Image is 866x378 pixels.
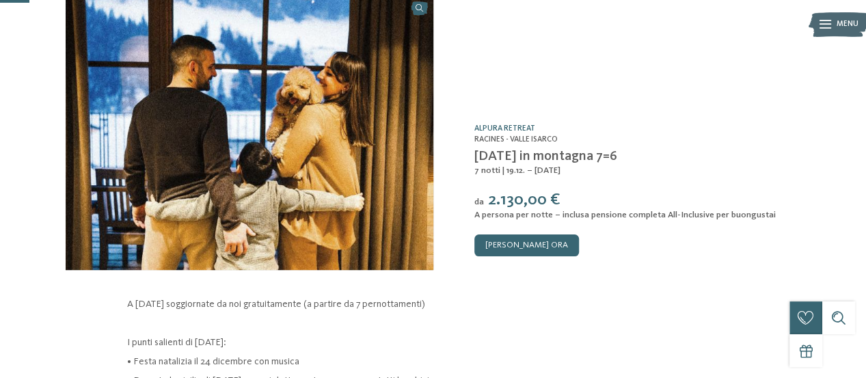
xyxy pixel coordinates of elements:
[474,135,558,144] span: Racines - Valle Isarco
[502,166,560,175] span: | 19.12. – [DATE]
[127,336,740,349] p: I punti salienti di [DATE]:
[474,124,535,133] a: Alpura Retreat
[474,150,617,163] span: [DATE] in montagna 7=6
[474,211,776,219] span: A persona per notte – inclusa pensione completa All-Inclusive per buongustai
[127,297,740,311] p: A [DATE] soggiornate da noi gratuitamente (a partire da 7 pernottamenti)
[474,234,579,256] a: [PERSON_NAME] ora
[488,192,560,208] span: 2.130,00 €
[474,198,484,206] span: da
[474,166,500,175] span: 7 notti
[127,355,740,368] p: • Festa natalizia il 24 dicembre con musica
